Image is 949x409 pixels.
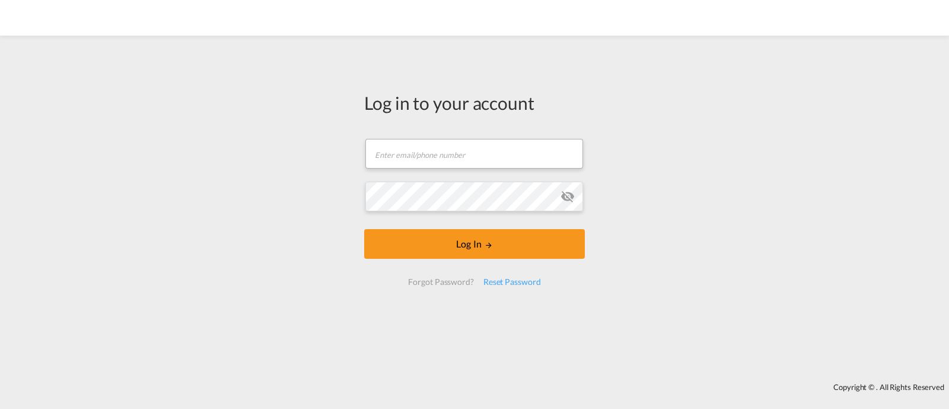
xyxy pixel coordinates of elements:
div: Log in to your account [364,90,585,115]
div: Reset Password [479,271,546,293]
md-icon: icon-eye-off [561,189,575,204]
input: Enter email/phone number [365,139,583,169]
button: LOGIN [364,229,585,259]
div: Forgot Password? [403,271,478,293]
